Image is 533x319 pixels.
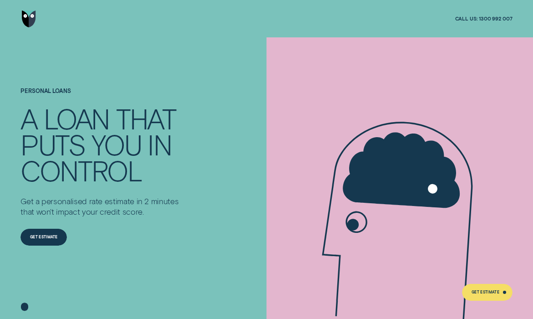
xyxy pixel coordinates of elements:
a: Get Estimate [462,284,512,301]
div: YOU [91,131,141,157]
div: THAT [116,105,176,131]
a: Get Estimate [20,229,67,246]
span: 1300 992 007 [479,15,513,22]
h1: Personal Loans [20,88,183,105]
h4: A LOAN THAT PUTS YOU IN CONTROL [20,105,183,184]
p: Get a personalised rate estimate in 2 minutes that won't impact your credit score. [20,196,183,216]
span: Call us: [455,15,477,22]
div: A [20,105,37,131]
a: Call us:1300 992 007 [455,15,513,22]
div: PUTS [20,131,85,157]
div: LOAN [44,105,110,131]
div: CONTROL [20,157,142,183]
div: IN [147,131,171,157]
img: Wisr [22,10,36,27]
